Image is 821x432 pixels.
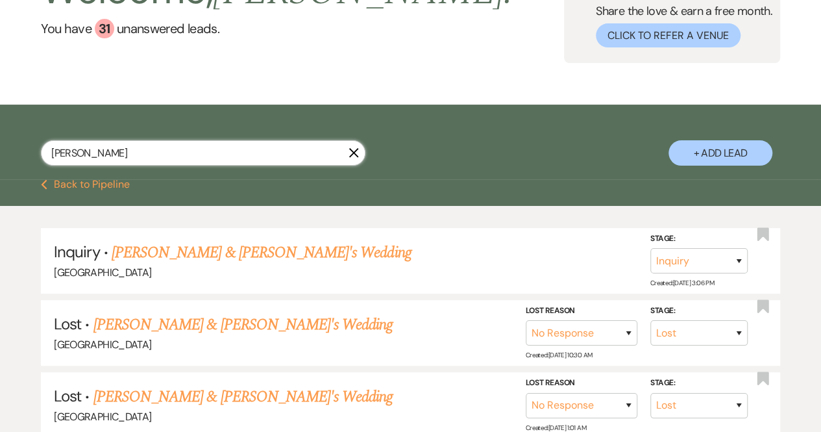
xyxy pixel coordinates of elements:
span: Created: [DATE] 1:01 AM [526,424,586,432]
button: Click to Refer a Venue [596,23,741,47]
label: Lost Reason [526,304,637,318]
div: 31 [95,19,114,38]
button: + Add Lead [668,140,772,166]
span: [GEOGRAPHIC_DATA] [54,338,151,351]
label: Lost Reason [526,376,637,390]
a: [PERSON_NAME] & [PERSON_NAME]'s Wedding [93,385,393,409]
button: Back to Pipeline [41,179,130,190]
span: Lost [54,314,81,334]
a: [PERSON_NAME] & [PERSON_NAME]'s Wedding [112,241,411,264]
label: Stage: [650,232,748,246]
label: Stage: [650,376,748,390]
a: [PERSON_NAME] & [PERSON_NAME]'s Wedding [93,313,393,337]
label: Stage: [650,304,748,318]
span: Lost [54,386,81,406]
span: Inquiry [54,242,99,262]
input: Search by name, event date, email address or phone number [41,140,365,166]
a: You have 31 unanswered leads. [41,19,513,38]
span: Created: [DATE] 3:06 PM [650,279,714,287]
span: Created: [DATE] 10:30 AM [526,351,592,359]
span: [GEOGRAPHIC_DATA] [54,266,151,279]
span: [GEOGRAPHIC_DATA] [54,410,151,424]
